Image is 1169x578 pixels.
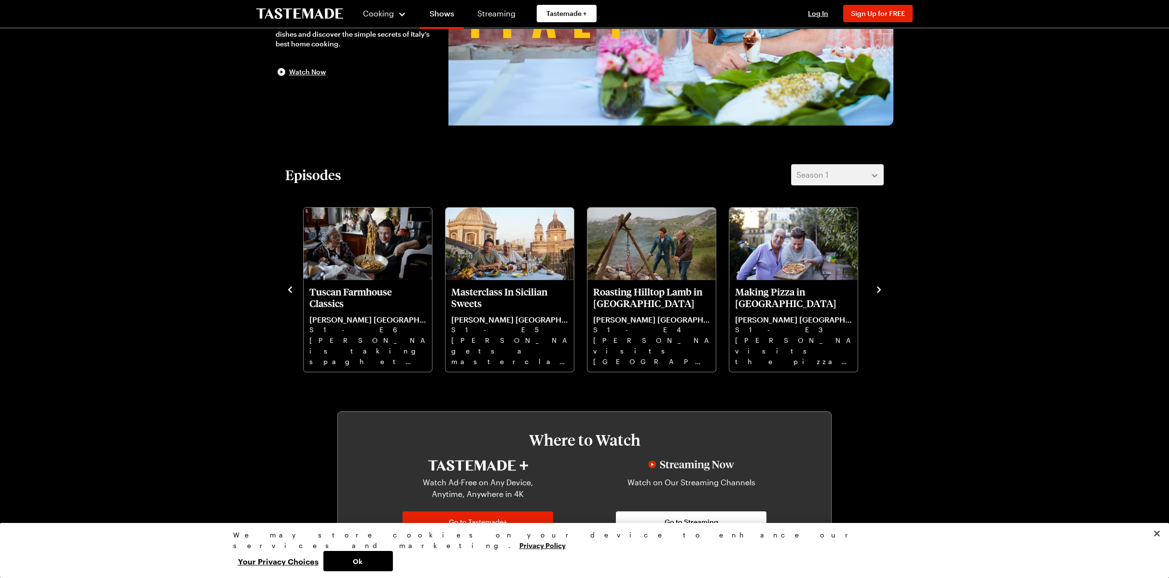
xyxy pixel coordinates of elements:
[593,315,710,324] p: [PERSON_NAME] [GEOGRAPHIC_DATA]
[285,166,341,183] h2: Episodes
[593,335,710,366] p: [PERSON_NAME] visits [GEOGRAPHIC_DATA] in search of some old school Italian recipes.
[843,5,913,22] button: Sign Up for FREE
[851,9,905,17] span: Sign Up for FREE
[735,335,852,366] p: [PERSON_NAME] visits the pizza capital of [GEOGRAPHIC_DATA] to learn recipes from the locals.
[256,8,343,19] a: To Tastemade Home Page
[285,283,295,295] button: navigate to previous item
[665,517,718,527] span: Go to Streaming
[309,335,426,366] p: [PERSON_NAME] is taking spaghetti bolognese to the next level and re-creating a mind-blowing [DEM...
[546,9,587,18] span: Tastemade +
[586,205,728,373] div: 5 / 8
[304,208,432,372] div: Tuscan Farmhouse Classics
[729,208,858,372] div: Making Pizza in Naples
[451,335,568,366] p: [PERSON_NAME] gets a masterclass in Sicilian sweets and cooking up an epic tuna, prawn and pistac...
[445,208,574,280] img: Masterclass In Sicilian Sweets
[309,315,426,324] p: [PERSON_NAME] [GEOGRAPHIC_DATA]
[616,511,766,533] a: Go to Streaming
[233,551,323,571] button: Your Privacy Choices
[648,460,734,471] img: Streaming
[735,286,852,309] p: Making Pizza in [GEOGRAPHIC_DATA]
[445,205,586,373] div: 4 / 8
[451,315,568,324] p: [PERSON_NAME] [GEOGRAPHIC_DATA]
[289,67,326,77] span: Watch Now
[428,460,528,471] img: Tastemade+
[451,286,568,309] p: Masterclass In Sicilian Sweets
[323,551,393,571] button: Ok
[420,2,464,29] a: Shows
[799,9,837,18] button: Log In
[735,315,852,324] p: [PERSON_NAME] [GEOGRAPHIC_DATA]
[587,208,716,280] img: Roasting Hilltop Lamb in Basilicata
[233,530,928,571] div: Privacy
[519,540,566,550] a: More information about your privacy, opens in a new tab
[796,169,828,181] span: Season 1
[593,286,710,309] p: Roasting Hilltop Lamb in [GEOGRAPHIC_DATA]
[1146,523,1168,544] button: Close
[363,9,394,18] span: Cooking
[593,286,710,366] a: Roasting Hilltop Lamb in Basilicata
[808,9,828,17] span: Log In
[449,517,507,527] span: Go to Tastemade+
[362,2,406,25] button: Cooking
[593,324,710,335] p: S1 - E4
[445,208,574,372] div: Masterclass In Sicilian Sweets
[309,324,426,335] p: S1 - E6
[276,10,439,49] div: [PERSON_NAME] travels through [GEOGRAPHIC_DATA] to sample mouth-watering dishes and discover the ...
[622,477,761,500] p: Watch on Our Streaming Channels
[791,164,884,185] button: Season 1
[735,286,852,366] a: Making Pizza in Naples
[728,205,870,373] div: 6 / 8
[309,286,426,309] p: Tuscan Farmhouse Classics
[309,286,426,366] a: Tuscan Farmhouse Classics
[403,511,553,533] a: Go to Tastemade+
[451,324,568,335] p: S1 - E5
[451,286,568,366] a: Masterclass In Sicilian Sweets
[233,530,928,551] div: We may store cookies on your device to enhance our services and marketing.
[587,208,716,372] div: Roasting Hilltop Lamb in Basilicata
[735,324,852,335] p: S1 - E3
[304,208,432,280] img: Tuscan Farmhouse Classics
[537,5,597,22] a: Tastemade +
[303,205,445,373] div: 3 / 8
[367,431,802,449] h3: Where to Watch
[729,208,858,280] img: Making Pizza in Naples
[408,477,547,500] p: Watch Ad-Free on Any Device, Anytime, Anywhere in 4K
[874,283,884,295] button: navigate to next item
